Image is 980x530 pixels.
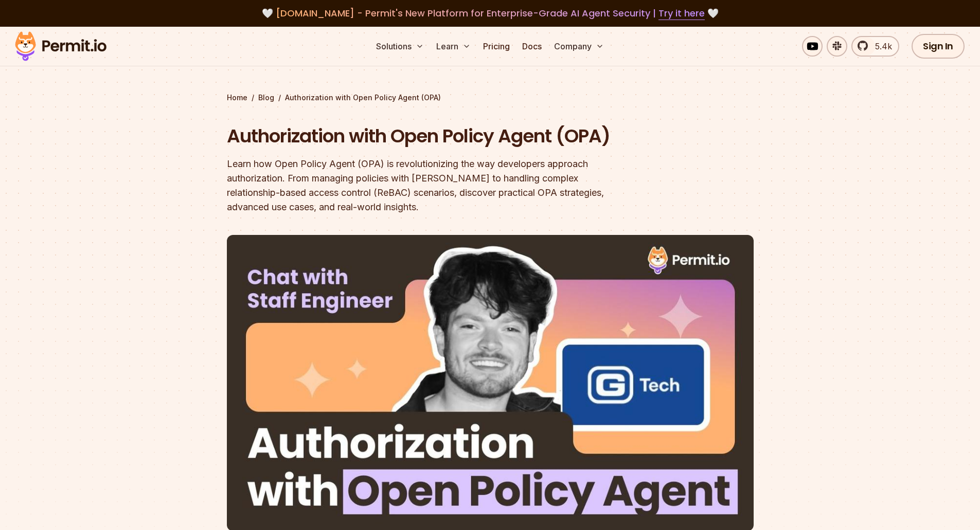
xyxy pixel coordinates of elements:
div: / / [227,93,754,103]
a: Blog [258,93,274,103]
a: Docs [518,36,546,57]
span: [DOMAIN_NAME] - Permit's New Platform for Enterprise-Grade AI Agent Security | [276,7,705,20]
h1: Authorization with Open Policy Agent (OPA) [227,123,622,149]
a: Home [227,93,247,103]
a: Try it here [658,7,705,20]
div: Learn how Open Policy Agent (OPA) is revolutionizing the way developers approach authorization. F... [227,157,622,214]
span: 5.4k [869,40,892,52]
div: 🤍 🤍 [25,6,955,21]
button: Solutions [372,36,428,57]
a: Sign In [912,34,965,59]
a: 5.4k [851,36,899,57]
a: Pricing [479,36,514,57]
button: Learn [432,36,475,57]
button: Company [550,36,608,57]
img: Permit logo [10,29,111,64]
